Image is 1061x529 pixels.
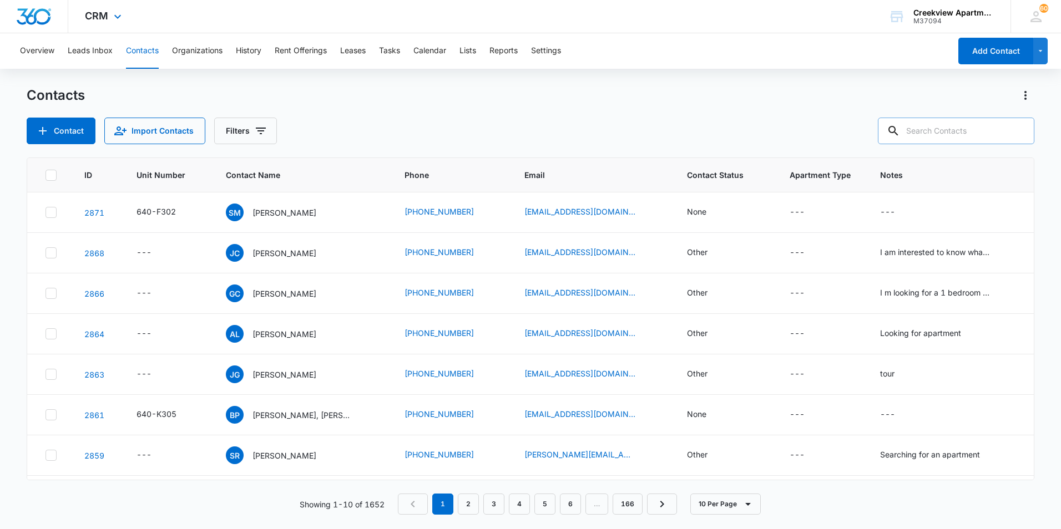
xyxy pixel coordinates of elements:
[413,33,446,69] button: Calendar
[214,118,277,144] button: Filters
[790,449,825,462] div: Apartment Type - - Select to Edit Field
[687,206,706,217] div: None
[880,327,981,340] div: Notes - Looking for apartment - Select to Edit Field
[340,33,366,69] button: Leases
[524,368,655,381] div: Email - jasmingiese09@gmail.com - Select to Edit Field
[880,368,895,379] div: tour
[489,33,518,69] button: Reports
[405,449,474,460] a: [PHONE_NUMBER]
[84,169,94,181] span: ID
[137,246,151,260] div: ---
[687,246,708,258] div: Other
[880,327,961,339] div: Looking for apartment
[398,494,677,515] nav: Pagination
[880,368,915,381] div: Notes - tour - Select to Edit Field
[790,206,825,219] div: Apartment Type - - Select to Edit Field
[137,327,151,340] div: ---
[880,169,1016,181] span: Notes
[524,449,655,462] div: Email - steven.rice30389@gmail.com - Select to Edit Field
[85,10,108,22] span: CRM
[880,206,895,219] div: ---
[790,449,805,462] div: ---
[687,327,727,340] div: Contact Status - Other - Select to Edit Field
[84,410,104,420] a: Navigate to contact details page for Brian Perez, Rogelio Medrano Jr., Daniel Marroquin III
[880,246,1011,260] div: Notes - I am interested to know what the price of rent is for the one and two bedroom floor plans...
[524,408,655,421] div: Email - perezbrian2319@gmail.com - Select to Edit Field
[137,449,151,462] div: ---
[687,287,727,300] div: Contact Status - Other - Select to Edit Field
[790,246,805,260] div: ---
[137,408,176,420] div: 640-K305
[405,169,482,181] span: Phone
[687,287,708,298] div: Other
[226,325,244,343] span: AL
[226,325,336,343] div: Contact Name - Alexis Licon - Select to Edit Field
[252,247,316,259] p: [PERSON_NAME]
[1039,4,1048,13] div: notifications count
[687,449,708,460] div: Other
[880,287,1011,300] div: Notes - I m looking for a 1 bedroom 1 bath apartment - Select to Edit Field
[524,449,635,460] a: [PERSON_NAME][EMAIL_ADDRESS][DOMAIN_NAME]
[379,33,400,69] button: Tasks
[405,287,474,298] a: [PHONE_NUMBER]
[880,449,980,460] div: Searching for an apartment
[226,365,336,383] div: Contact Name - Jasmin Giese - Select to Edit Field
[226,204,336,221] div: Contact Name - Sarai Marquez - Select to Edit Field
[137,169,199,181] span: Unit Number
[84,451,104,460] a: Navigate to contact details page for Steven Rice
[252,409,352,421] p: [PERSON_NAME], [PERSON_NAME], [PERSON_NAME]
[226,406,244,424] span: BP
[524,287,635,298] a: [EMAIL_ADDRESS][DOMAIN_NAME]
[226,365,244,383] span: JG
[534,494,555,515] a: Page 5
[1017,87,1034,104] button: Actions
[687,368,708,379] div: Other
[613,494,643,515] a: Page 166
[432,494,453,515] em: 1
[1039,4,1048,13] span: 60
[790,287,805,300] div: ---
[687,327,708,339] div: Other
[880,206,915,219] div: Notes - - Select to Edit Field
[20,33,54,69] button: Overview
[405,287,494,300] div: Phone - (970) 451-9794 - Select to Edit Field
[137,287,151,300] div: ---
[687,449,727,462] div: Contact Status - Other - Select to Edit Field
[459,33,476,69] button: Lists
[790,327,805,340] div: ---
[275,33,327,69] button: Rent Offerings
[226,244,244,262] span: JC
[687,246,727,260] div: Contact Status - Other - Select to Edit Field
[226,284,336,302] div: Contact Name - Giadan Carrillo - Select to Edit Field
[790,408,825,421] div: Apartment Type - - Select to Edit Field
[690,494,761,515] button: 10 Per Page
[137,408,196,421] div: Unit Number - 640-K305 - Select to Edit Field
[790,206,805,219] div: ---
[524,169,644,181] span: Email
[405,206,494,219] div: Phone - (970) 815-1438 - Select to Edit Field
[878,118,1034,144] input: Search Contacts
[405,408,494,421] div: Phone - (956) 258-3162 - Select to Edit Field
[958,38,1033,64] button: Add Contact
[137,368,151,381] div: ---
[524,327,655,340] div: Email - alexislicon18@gmail.com - Select to Edit Field
[524,206,635,217] a: [EMAIL_ADDRESS][DOMAIN_NAME]
[236,33,261,69] button: History
[252,288,316,299] p: [PERSON_NAME]
[509,494,530,515] a: Page 4
[524,327,635,339] a: [EMAIL_ADDRESS][DOMAIN_NAME]
[226,244,336,262] div: Contact Name - Jacquelynne C O'Hara - Select to Edit Field
[531,33,561,69] button: Settings
[405,327,474,339] a: [PHONE_NUMBER]
[524,246,655,260] div: Email - johara372@gmail.com - Select to Edit Field
[880,287,991,298] div: I m looking for a 1 bedroom 1 bath apartment
[790,368,825,381] div: Apartment Type - - Select to Edit Field
[790,327,825,340] div: Apartment Type - - Select to Edit Field
[913,17,994,25] div: account id
[84,289,104,298] a: Navigate to contact details page for Giadan Carrillo
[790,169,853,181] span: Apartment Type
[405,368,494,381] div: Phone - (970) 388-0377 - Select to Edit Field
[226,204,244,221] span: SM
[84,208,104,217] a: Navigate to contact details page for Sarai Marquez
[84,370,104,379] a: Navigate to contact details page for Jasmin Giese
